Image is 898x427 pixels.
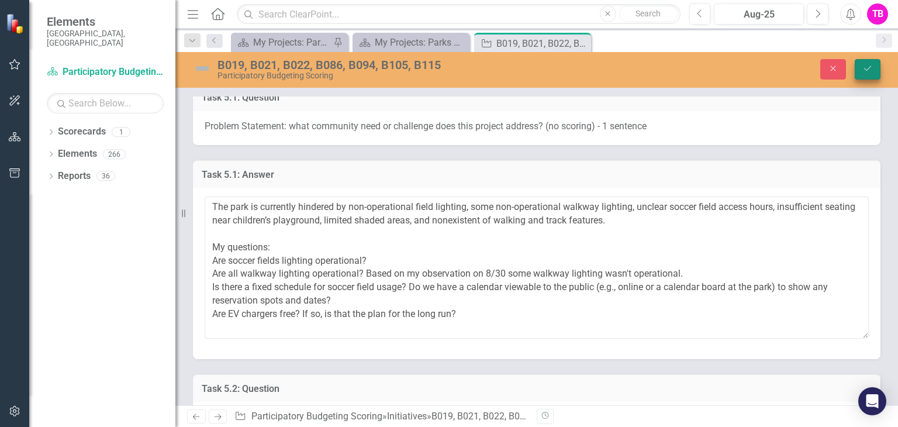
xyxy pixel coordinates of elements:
[96,171,115,181] div: 36
[431,411,607,422] div: B019, B021, B022, B086, B094, B105, B115
[112,127,130,137] div: 1
[355,35,467,50] a: My Projects: Parks & Recreation
[47,93,164,113] input: Search Below...
[193,59,212,78] img: Not Defined
[635,9,661,18] span: Search
[714,4,804,25] button: Aug-25
[58,125,106,139] a: Scorecards
[619,6,678,22] button: Search
[58,170,91,183] a: Reports
[202,92,872,103] h3: Task 5.1: Question
[867,4,888,25] button: TB
[58,147,97,161] a: Elements
[718,8,800,22] div: Aug-25
[47,66,164,79] a: Participatory Budgeting Scoring
[6,13,26,34] img: ClearPoint Strategy
[375,35,467,50] div: My Projects: Parks & Recreation
[47,15,164,29] span: Elements
[217,58,574,71] div: B019, B021, B022, B086, B094, B105, B115
[858,387,886,415] div: Open Intercom Messenger
[237,4,680,25] input: Search ClearPoint...
[251,411,382,422] a: Participatory Budgeting Scoring
[103,149,126,159] div: 266
[202,170,872,180] h3: Task 5.1: Answer
[205,197,869,338] textarea: The park is currently hindered by non-operational field lighting, some non-operational walkway li...
[202,384,872,394] h3: Task 5.2: Question
[234,35,330,50] a: My Projects: Parks & Recreation Spanish
[205,120,647,132] span: Problem Statement: what community need or challenge does this project address? (no scoring) - 1 s...
[234,410,528,423] div: » »
[253,35,330,50] div: My Projects: Parks & Recreation Spanish
[217,71,574,80] div: Participatory Budgeting Scoring
[47,29,164,48] small: [GEOGRAPHIC_DATA], [GEOGRAPHIC_DATA]
[496,36,588,51] div: B019, B021, B022, B086, B094, B105, B115
[387,411,427,422] a: Initiatives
